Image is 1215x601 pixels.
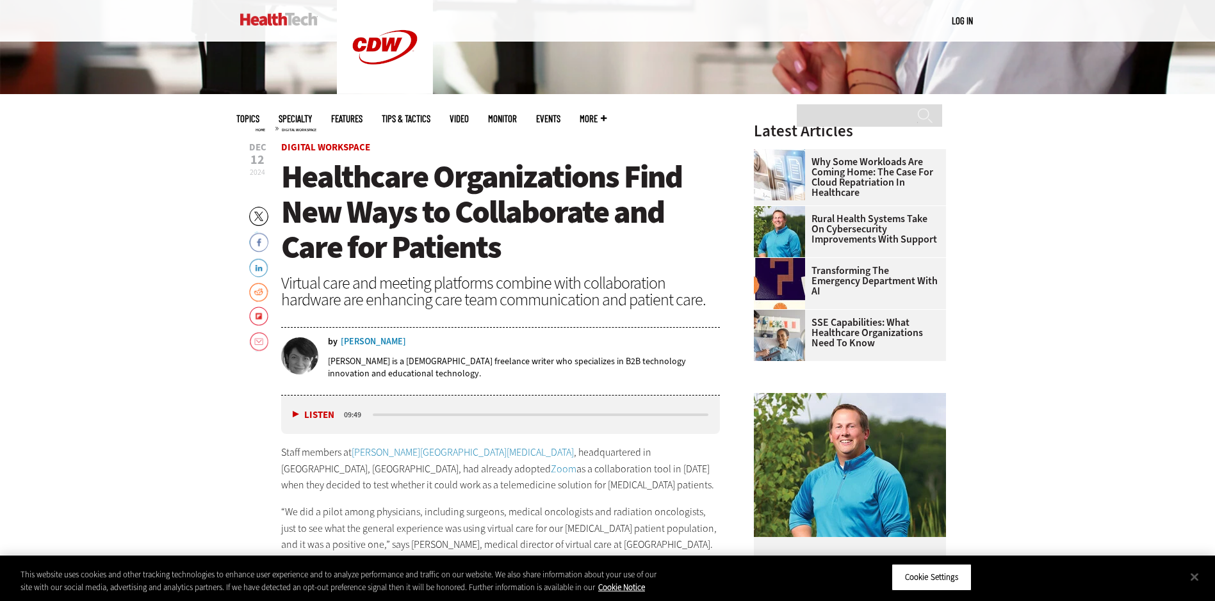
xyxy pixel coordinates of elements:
div: media player [281,396,721,434]
button: Cookie Settings [892,564,972,591]
img: Doctor speaking with patient [754,310,805,361]
a: Digital Workspace [281,141,370,154]
a: Events [536,114,560,124]
a: MonITor [488,114,517,124]
p: “We did a pilot among physicians, including surgeons, medical oncologists and radiation oncologis... [281,504,721,586]
div: User menu [952,14,973,28]
img: Jim Roeder [754,393,946,537]
span: More [580,114,607,124]
p: Staff members at , headquartered in [GEOGRAPHIC_DATA], [GEOGRAPHIC_DATA], had already adopted as ... [281,444,721,493]
a: Tips & Tactics [382,114,430,124]
button: Close [1180,563,1209,591]
a: Features [331,114,363,124]
h3: Latest Articles [754,123,946,139]
a: CDW [337,84,433,98]
img: Home [240,13,318,26]
a: Doctor speaking with patient [754,310,811,320]
a: More information about your privacy [598,582,645,593]
span: 12 [249,154,266,166]
div: Virtual care and meeting platforms combine with collaboration hardware are enhancing care team co... [281,275,721,308]
a: Jim Roeder [754,206,811,216]
a: Video [450,114,469,124]
div: This website uses cookies and other tracking technologies to enhance user experience and to analy... [20,568,668,593]
span: Specialty [279,114,312,124]
a: Electronic health records [754,149,811,159]
span: Dec [249,143,266,152]
img: Electronic health records [754,149,805,200]
button: Listen [293,410,334,420]
a: Why Some Workloads Are Coming Home: The Case for Cloud Repatriation in Healthcare [754,157,938,198]
span: by [328,337,338,346]
div: duration [342,409,371,421]
a: Transforming the Emergency Department with AI [754,266,938,296]
p: [PERSON_NAME] is a [DEMOGRAPHIC_DATA] freelance writer who specializes in B2B technology innovati... [328,355,721,380]
a: [PERSON_NAME][GEOGRAPHIC_DATA][MEDICAL_DATA] [352,445,574,459]
p: Security [754,537,946,565]
img: Jim Roeder [754,206,805,257]
span: Healthcare Organizations Find New Ways to Collaborate and Care for Patients [281,156,682,268]
img: illustration of question mark [754,258,805,309]
a: Zoom [551,462,576,476]
a: Rural Health Systems Take On Cybersecurity Improvements with Support [754,214,938,244]
a: illustration of question mark [754,258,811,268]
span: 2024 [250,167,265,177]
a: [PERSON_NAME] [341,337,406,346]
a: Log in [952,15,973,26]
a: SSE Capabilities: What Healthcare Organizations Need to Know [754,317,938,348]
span: Topics [236,114,259,124]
